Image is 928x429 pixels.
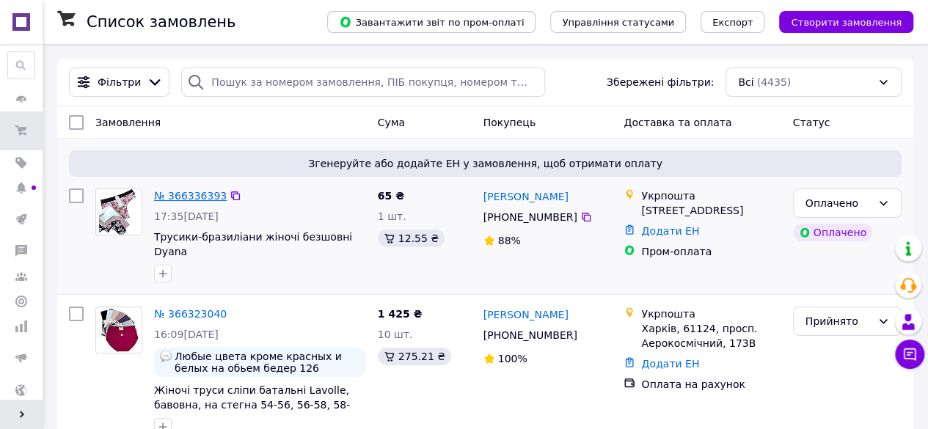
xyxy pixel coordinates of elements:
[641,225,699,237] a: Додати ЕН
[483,117,536,128] span: Покупець
[99,307,138,353] img: Фото товару
[378,329,413,340] span: 10 шт.
[154,384,350,425] a: Жіночі труси сліпи батальні Lavolle, бавовна, на стегна 54-56, 56-58, 58-60, 60-62, 62-64, 64-66,...
[339,15,524,29] span: Завантажити звіт по пром-оплаті
[779,11,913,33] button: Створити замовлення
[378,190,404,202] span: 65 ₴
[483,189,569,204] a: [PERSON_NAME]
[624,117,731,128] span: Доставка та оплата
[378,117,405,128] span: Cума
[481,325,580,345] div: [PHONE_NUMBER]
[95,188,142,235] a: Фото товару
[641,188,781,203] div: Укрпошта
[793,117,830,128] span: Статус
[378,348,451,365] div: 275.21 ₴
[641,307,781,321] div: Укрпошта
[607,75,714,89] span: Збережені фільтри:
[75,156,896,171] span: Згенеруйте або додайте ЕН у замовлення, щоб отримати оплату
[154,329,219,340] span: 16:09[DATE]
[175,351,360,374] span: Любые цвета кроме красных и белых на обьем бедер 126 желательность что бы были черные и серые сре...
[378,308,423,320] span: 1 425 ₴
[481,207,580,227] div: [PHONE_NUMBER]
[160,351,172,362] img: :speech_balloon:
[641,321,781,351] div: Харків, 61124, просп. Аерокосмічний, 173В
[791,17,902,28] span: Створити замовлення
[805,195,872,211] div: Оплачено
[98,75,141,89] span: Фільтри
[738,75,753,89] span: Всі
[756,76,791,88] span: (4435)
[378,230,445,247] div: 12.55 ₴
[378,210,406,222] span: 1 шт.
[793,224,872,241] div: Оплачено
[701,11,765,33] button: Експорт
[154,308,227,320] a: № 366323040
[498,235,521,246] span: 88%
[498,353,527,364] span: 100%
[805,313,872,329] div: Прийнято
[154,190,227,202] a: № 366336393
[154,210,219,222] span: 17:35[DATE]
[95,307,142,353] a: Фото товару
[562,17,674,28] span: Управління статусами
[641,203,781,218] div: [STREET_ADDRESS]
[550,11,686,33] button: Управління статусами
[641,244,781,259] div: Пром-оплата
[327,11,536,33] button: Завантажити звіт по пром-оплаті
[95,117,161,128] span: Замовлення
[764,15,913,27] a: Створити замовлення
[181,67,545,97] input: Пошук за номером замовлення, ПІБ покупця, номером телефону, Email, номером накладної
[99,189,139,235] img: Фото товару
[154,231,352,257] a: Трусики-бразиліани жіночі безшовні Dyana
[87,13,235,31] h1: Список замовлень
[483,307,569,322] a: [PERSON_NAME]
[712,17,753,28] span: Експорт
[641,377,781,392] div: Оплата на рахунок
[895,340,924,369] button: Чат з покупцем
[641,358,699,370] a: Додати ЕН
